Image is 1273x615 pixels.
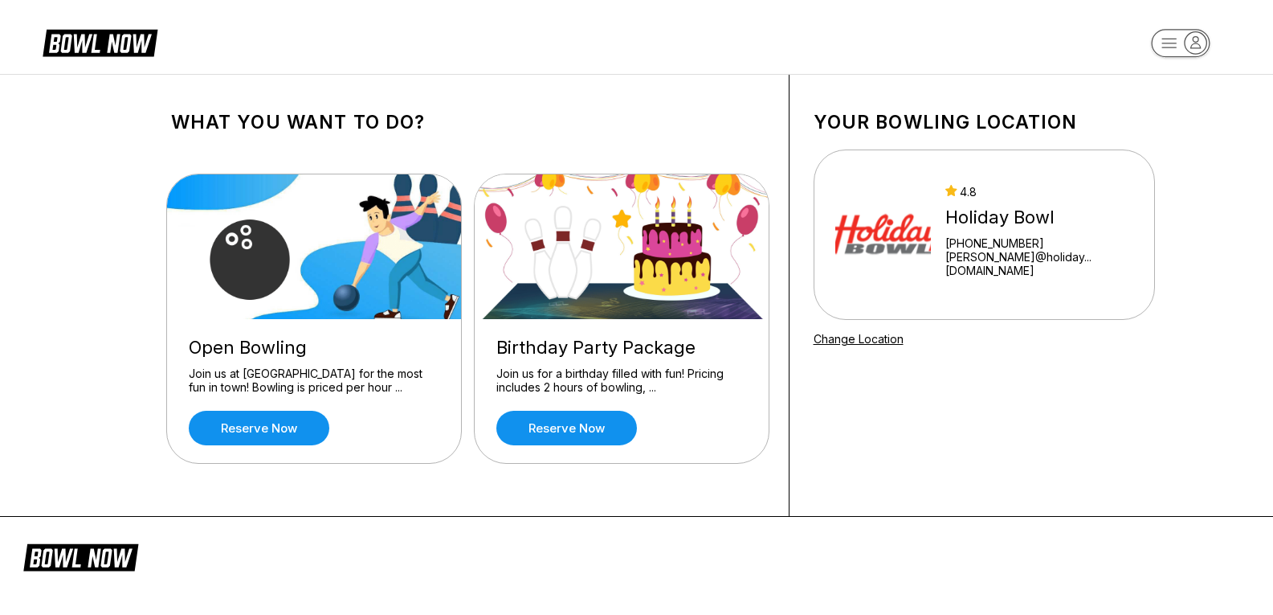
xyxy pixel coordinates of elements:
img: Birthday Party Package [475,174,770,319]
div: Birthday Party Package [496,337,747,359]
h1: Your bowling location [814,111,1155,133]
div: [PHONE_NUMBER] [945,236,1132,250]
h1: What you want to do? [171,111,765,133]
div: 4.8 [945,185,1132,199]
a: [PERSON_NAME]@holiday...[DOMAIN_NAME] [945,250,1132,277]
a: Change Location [814,332,904,346]
img: Holiday Bowl [835,174,932,295]
img: Open Bowling [167,174,463,319]
div: Open Bowling [189,337,439,359]
div: Join us at [GEOGRAPHIC_DATA] for the most fun in town! Bowling is priced per hour ... [189,367,439,395]
div: Holiday Bowl [945,207,1132,228]
a: Reserve now [496,411,637,445]
div: Join us for a birthday filled with fun! Pricing includes 2 hours of bowling, ... [496,367,747,395]
a: Reserve now [189,411,329,445]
